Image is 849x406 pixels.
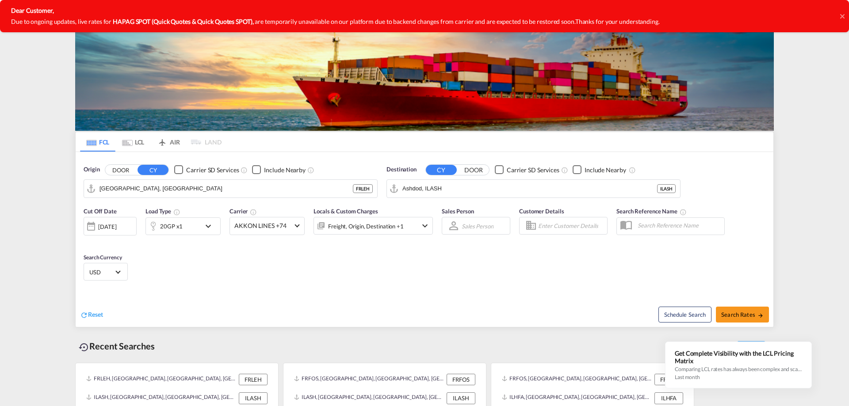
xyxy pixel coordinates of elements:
[75,336,158,356] div: Recent Searches
[105,165,136,175] button: DOOR
[442,208,474,215] span: Sales Person
[680,209,687,216] md-icon: Your search will be saved by the below given name
[252,165,306,175] md-checkbox: Checkbox No Ink
[264,166,306,175] div: Include Nearby
[84,235,90,247] md-datepicker: Select
[573,165,626,175] md-checkbox: Checkbox No Ink
[76,152,773,327] div: Origin DOOR CY Checkbox No InkUnchecked: Search for CY (Container Yard) services for all selected...
[138,165,168,175] button: CY
[99,182,353,195] input: Search by Port
[447,392,475,404] div: ILASH
[229,208,257,215] span: Carrier
[353,184,373,193] div: FRLEH
[328,220,404,232] div: Freight Origin Destination Factory Stuffing
[173,209,180,216] md-icon: icon-information-outline
[84,217,137,235] div: [DATE]
[721,311,764,318] span: Search Rates
[145,208,180,215] span: Load Type
[629,167,636,174] md-icon: Unchecked: Ignores neighbouring ports when fetching rates.Checked : Includes neighbouring ports w...
[239,392,268,404] div: ILASH
[79,342,89,353] md-icon: icon-backup-restore
[86,392,237,404] div: ILASH, Ashdod, Israel, Levante, Middle East
[402,182,657,195] input: Search by Port
[84,165,99,174] span: Origin
[658,307,711,323] button: Note: By default Schedule search will only considerorigin ports, destination ports and cut off da...
[294,392,444,404] div: ILASH, Ashdod, Israel, Levante, Middle East
[307,167,314,174] md-icon: Unchecked: Ignores neighbouring ports when fetching rates.Checked : Includes neighbouring ports w...
[80,132,222,152] md-pagination-wrapper: Use the left and right arrow keys to navigate between tabs
[203,221,218,231] md-icon: icon-chevron-down
[294,374,444,385] div: FRFOS, Fos-sur-Mer, France, Western Europe, Europe
[502,392,652,404] div: ILHFA, Haifa, Israel, Levante, Middle East
[88,311,103,318] span: Reset
[98,223,116,231] div: [DATE]
[633,219,724,232] input: Search Reference Name
[160,220,183,232] div: 20GP x1
[461,220,494,232] md-select: Sales Person
[75,28,774,131] img: LCL+%26+FCL+BACKGROUND.png
[157,137,168,144] md-icon: icon-airplane
[616,208,687,215] span: Search Reference Name
[495,165,559,175] md-checkbox: Checkbox No Ink
[585,166,626,175] div: Include Nearby
[88,266,123,278] md-select: Select Currency: $ USDUnited States Dollar
[386,165,417,174] span: Destination
[174,165,239,175] md-checkbox: Checkbox No Ink
[151,132,186,152] md-tab-item: AIR
[80,311,88,319] md-icon: icon-refresh
[502,374,652,385] div: FRFOS, Fos-sur-Mer, France, Western Europe, Europe
[250,209,257,216] md-icon: The selected Trucker/Carrierwill be displayed in the rate results If the rates are from another f...
[420,220,430,231] md-icon: icon-chevron-down
[519,208,564,215] span: Customer Details
[507,166,559,175] div: Carrier SD Services
[84,180,377,197] md-input-container: Le Havre, FRLEH
[657,184,676,193] div: ILASH
[538,219,604,232] input: Enter Customer Details
[80,132,115,152] md-tab-item: FCL
[80,310,103,320] div: icon-refreshReset
[186,166,239,175] div: Carrier SD Services
[426,165,457,175] button: CY
[86,374,237,385] div: FRLEH, Le Havre, France, Western Europe, Europe
[239,374,268,385] div: FRLEH
[654,392,683,404] div: ILHFA
[84,208,117,215] span: Cut Off Date
[716,307,769,323] button: Search Ratesicon-arrow-right
[314,208,378,215] span: Locals & Custom Charges
[447,374,475,385] div: FRFOS
[115,132,151,152] md-tab-item: LCL
[314,217,433,235] div: Freight Origin Destination Factory Stuffingicon-chevron-down
[561,167,568,174] md-icon: Unchecked: Search for CY (Container Yard) services for all selected carriers.Checked : Search for...
[458,165,489,175] button: DOOR
[654,374,683,385] div: FRFOS
[387,180,680,197] md-input-container: Ashdod, ILASH
[145,217,221,235] div: 20GP x1icon-chevron-down
[89,268,114,276] span: USD
[84,254,122,261] span: Search Currency
[241,167,248,174] md-icon: Unchecked: Search for CY (Container Yard) services for all selected carriers.Checked : Search for...
[234,221,292,230] span: AKKON LINES +74
[757,312,764,319] md-icon: icon-arrow-right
